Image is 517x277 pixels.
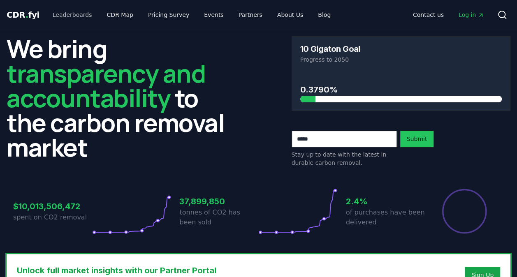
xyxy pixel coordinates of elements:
[179,195,258,208] h3: 37,899,850
[441,188,487,234] div: Percentage of sales delivered
[311,7,337,22] a: Blog
[400,131,434,147] button: Submit
[346,208,425,227] p: of purchases have been delivered
[197,7,230,22] a: Events
[459,11,484,19] span: Log in
[7,36,226,159] h2: We bring to the carbon removal market
[26,10,28,20] span: .
[292,150,397,167] p: Stay up to date with the latest in durable carbon removal.
[141,7,196,22] a: Pricing Survey
[7,56,205,115] span: transparency and accountability
[46,7,337,22] nav: Main
[7,10,39,20] span: CDR fyi
[271,7,310,22] a: About Us
[46,7,99,22] a: Leaderboards
[100,7,140,22] a: CDR Map
[452,7,491,22] a: Log in
[406,7,491,22] nav: Main
[300,83,502,96] h3: 0.3790%
[13,212,92,222] p: spent on CO2 removal
[7,9,39,21] a: CDR.fyi
[17,264,375,277] h3: Unlock full market insights with our Partner Portal
[300,55,502,64] p: Progress to 2050
[406,7,450,22] a: Contact us
[179,208,258,227] p: tonnes of CO2 has been sold
[346,195,425,208] h3: 2.4%
[232,7,269,22] a: Partners
[13,200,92,212] h3: $10,013,506,472
[300,45,360,53] h3: 10 Gigaton Goal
